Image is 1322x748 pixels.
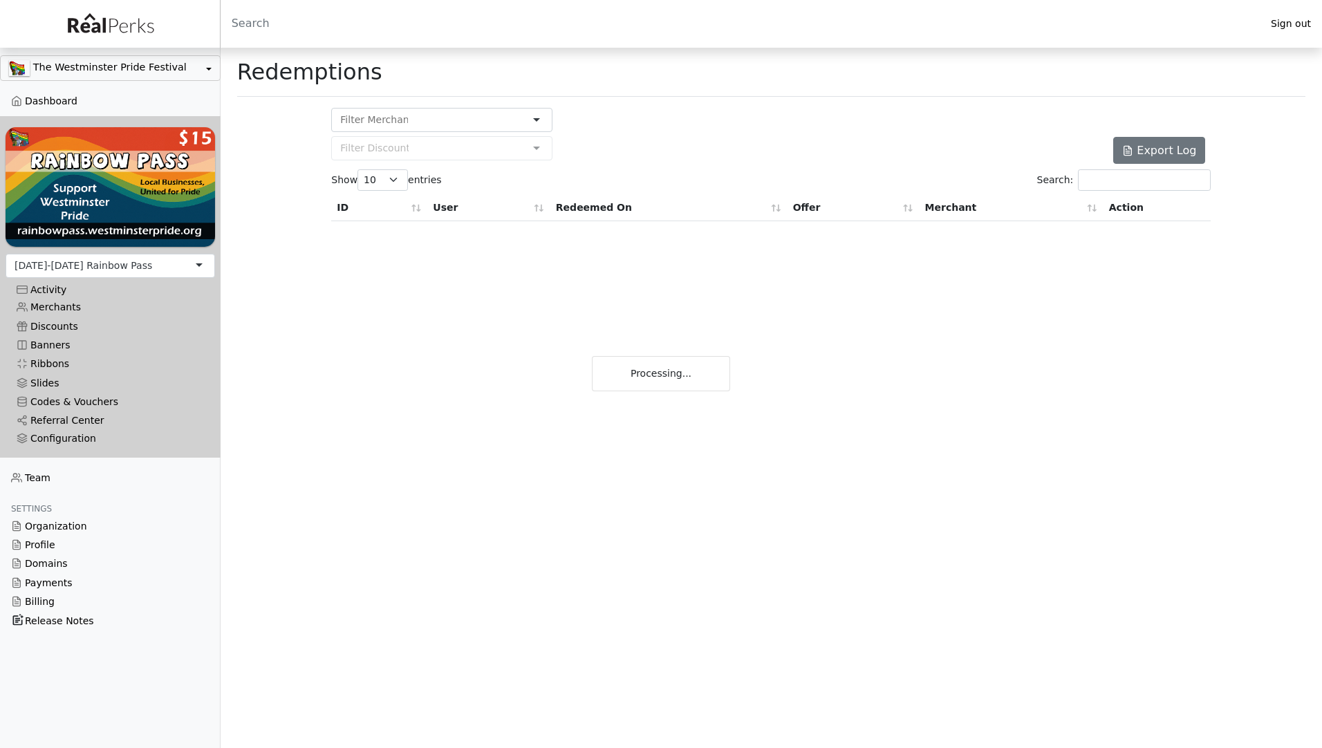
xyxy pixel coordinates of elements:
[6,393,215,411] a: Codes & Vouchers
[550,195,788,221] th: Redeemed On
[6,411,215,430] a: Referral Center
[6,336,215,355] a: Banners
[11,504,52,514] span: Settings
[340,141,409,156] input: Filter Discounts
[357,169,408,191] select: Showentries
[1037,169,1211,191] label: Search:
[331,169,441,191] label: Show entries
[6,355,215,373] a: Ribbons
[1104,195,1211,221] th: Action
[17,284,204,296] div: Activity
[17,433,204,445] div: Configuration
[427,195,550,221] th: User
[920,195,1104,221] th: Merchant
[6,373,215,392] a: Slides
[788,195,920,221] th: Offer
[6,298,215,317] a: Merchants
[331,195,427,221] th: ID
[1260,15,1322,33] a: Sign out
[1113,137,1205,164] button: Export Log
[6,127,215,247] img: eRKxjcLsEiawuSZ2PoSBGH23a04shQOiLHAI4Gum.png
[1078,169,1211,191] input: Search:
[592,356,730,391] div: Processing...
[6,317,215,335] a: Discounts
[1137,144,1196,157] span: Export Log
[60,8,160,39] img: real_perks_logo-01.svg
[237,59,382,85] h1: Redemptions
[15,259,152,273] div: [DATE]-[DATE] Rainbow Pass
[221,7,1260,40] input: Search
[340,113,407,127] input: Filter Merchant
[9,60,30,76] img: PEVPQqO2SyVNXgfwaIMfa0BvCByktUa7VxnbpGud.png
